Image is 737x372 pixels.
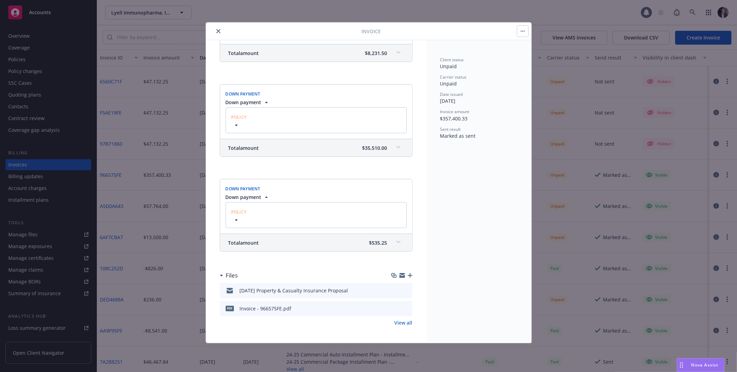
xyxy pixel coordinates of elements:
[232,209,247,215] span: Policy
[440,57,464,63] span: Client status
[226,99,262,106] span: Down payment
[226,193,270,201] button: Down payment
[232,114,247,120] span: Policy
[440,126,461,132] span: Sent result
[214,27,223,35] button: close
[226,99,270,106] button: Down payment
[677,358,725,372] button: Nova Assist
[220,234,412,251] div: Totalamount$535.25
[220,44,412,62] div: Totalamount$8,231.50
[440,115,468,122] span: $357,400.33
[393,287,398,294] button: download file
[226,271,238,280] h3: Files
[440,98,456,104] span: [DATE]
[226,186,261,192] span: Down Payment
[226,306,234,311] span: pdf
[365,49,387,57] span: $8,231.50
[677,359,686,372] div: Drag to move
[240,305,292,312] div: Invoice - 966575FE.pdf
[228,239,259,246] span: Total amount
[440,91,463,97] span: Date issued
[220,271,238,280] div: Files
[228,49,259,57] span: Total amount
[440,109,470,115] span: Invoice amount
[369,239,387,246] span: $535.25
[362,144,387,152] span: $35,510.00
[691,362,719,368] span: Nova Assist
[226,193,262,201] span: Down payment
[220,139,412,156] div: Totalamount$35,510.00
[404,287,410,294] button: preview file
[440,133,476,139] span: Marked as sent
[404,305,410,312] button: preview file
[362,28,381,35] span: Invoice
[395,319,413,326] a: View all
[440,74,467,80] span: Carrier status
[226,91,261,97] span: Down Payment
[240,287,348,294] div: [DATE] Property & Casualty Insurance Proposal
[393,305,398,312] button: download file
[440,63,457,70] span: Unpaid
[440,80,457,87] span: Unpaid
[228,144,259,152] span: Total amount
